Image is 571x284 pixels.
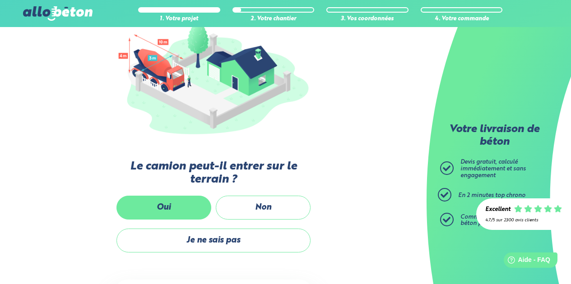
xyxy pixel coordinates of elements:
[326,16,409,23] div: 3. Vos coordonnées
[114,160,313,187] label: Le camion peut-il entrer sur le terrain ?
[491,249,561,274] iframe: Help widget launcher
[138,16,220,23] div: 1. Votre projet
[216,196,311,220] label: Non
[421,16,503,23] div: 4. Votre commande
[23,6,93,21] img: allobéton
[232,16,315,23] div: 2. Votre chantier
[116,229,311,252] label: Je ne sais pas
[116,196,211,220] label: Oui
